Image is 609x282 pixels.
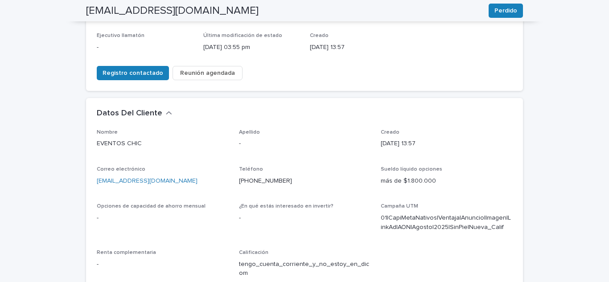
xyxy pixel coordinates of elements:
[103,70,163,76] font: Registro contactado
[97,33,144,38] font: Ejecutivo llamatón
[239,261,369,277] font: tengo_cuenta_corriente_y_no_estoy_en_dicom
[97,167,145,172] font: Correo electrónico
[381,140,416,147] font: [DATE] 13:57
[97,178,198,184] a: [EMAIL_ADDRESS][DOMAIN_NAME]
[173,66,243,80] button: Reunión agendada
[381,204,418,209] font: Campaña UTM
[97,215,99,221] font: -
[239,178,292,184] a: [PHONE_NUMBER]
[180,70,235,76] font: Reunión agendada
[203,43,299,52] p: [DATE] 03:55 pm
[239,215,241,221] font: -
[494,8,517,14] font: Perdido
[381,130,399,135] font: Creado
[489,4,523,18] button: Perdido
[97,44,99,50] font: -
[239,167,263,172] font: Teléfono
[381,178,436,184] font: más de $1.800.000
[97,109,162,119] h2: Datos Del Cliente
[97,140,142,147] font: EVENTOS CHIC
[310,33,329,38] font: Creado
[97,109,172,119] button: Datos Del Cliente
[381,215,511,230] font: 01|CapiMetaNativos|Ventaja|Anuncio|Imagen|LinkAd|AON|Agosto|2025|SinPie|Nueva_Calif
[97,261,99,267] font: -
[97,204,206,209] font: Opciones de capacidad de ahorro mensual
[97,66,169,80] button: Registro contactado
[239,250,268,255] font: Calificación
[239,140,241,147] font: -
[381,167,442,172] font: Sueldo líquido opciones
[239,130,260,135] font: Apellido
[310,44,345,50] font: [DATE] 13:57
[203,33,282,38] font: Última modificación de estado
[97,250,156,255] font: Renta complementaria
[239,204,333,209] font: ¿En qué estás interesado en invertir?
[97,130,118,135] font: Nombre
[86,5,259,16] font: [EMAIL_ADDRESS][DOMAIN_NAME]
